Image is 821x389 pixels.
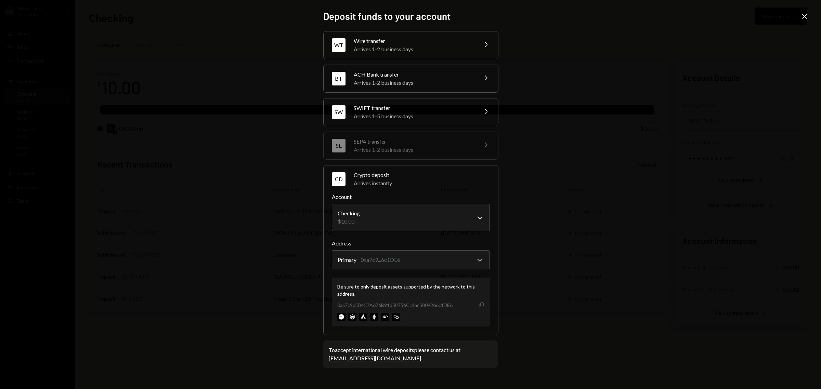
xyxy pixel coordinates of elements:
button: BTACH Bank transferArrives 1-2 business days [324,65,498,92]
div: WT [332,38,346,52]
div: CDCrypto depositArrives instantly [332,193,490,326]
div: To accept international wire deposits please contact us at . [329,346,492,362]
div: SE [332,139,346,152]
div: 0xa7c9c5D457A676B91d58756Cc4ac5009266c1DE6 [337,301,453,309]
div: Arrives 1-2 business days [354,45,473,53]
button: WTWire transferArrives 1-2 business days [324,31,498,59]
div: Arrives 1-2 business days [354,79,473,87]
img: base-mainnet [337,313,346,321]
img: ethereum-mainnet [370,313,378,321]
button: SESEPA transferArrives 1-2 business days [324,132,498,159]
div: SEPA transfer [354,137,473,146]
img: polygon-mainnet [392,313,400,321]
img: avalanche-mainnet [359,313,367,321]
div: BT [332,72,346,85]
div: Crypto deposit [354,171,490,179]
div: 0xa7c9...6c1DE6 [361,256,400,264]
div: CD [332,172,346,186]
a: [EMAIL_ADDRESS][DOMAIN_NAME] [329,355,421,362]
img: optimism-mainnet [381,313,389,321]
div: SWIFT transfer [354,104,473,112]
div: SW [332,105,346,119]
div: Arrives instantly [354,179,490,187]
div: Arrives 1-5 business days [354,112,473,120]
img: arbitrum-mainnet [348,313,356,321]
button: CDCrypto depositArrives instantly [324,165,498,193]
label: Address [332,239,490,247]
div: Be sure to only deposit assets supported by the network to this address. [337,283,484,297]
button: Address [332,250,490,269]
div: Wire transfer [354,37,473,45]
button: Account [332,204,490,231]
button: SWSWIFT transferArrives 1-5 business days [324,98,498,126]
div: ACH Bank transfer [354,70,473,79]
div: Arrives 1-2 business days [354,146,473,154]
h2: Deposit funds to your account [323,10,498,23]
label: Account [332,193,490,201]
